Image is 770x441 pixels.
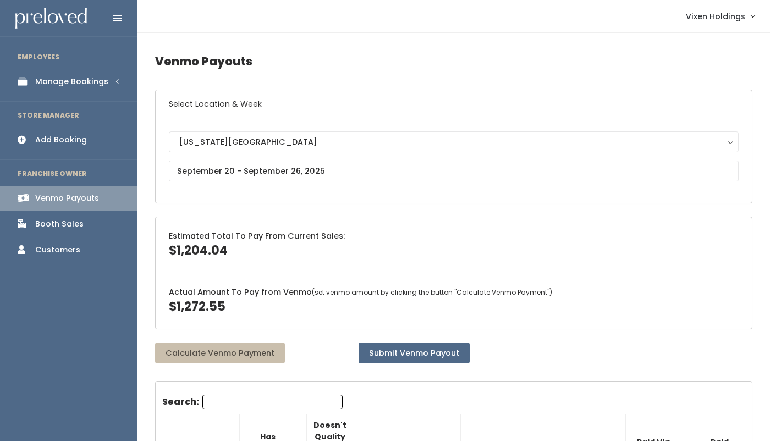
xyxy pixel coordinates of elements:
label: Search: [162,395,343,409]
span: (set venmo amount by clicking the button "Calculate Venmo Payment") [312,288,552,297]
span: Vixen Holdings [686,10,745,23]
input: Search: [202,395,343,409]
div: Venmo Payouts [35,192,99,204]
span: $1,272.55 [169,298,226,315]
button: [US_STATE][GEOGRAPHIC_DATA] [169,131,739,152]
input: September 20 - September 26, 2025 [169,161,739,181]
div: [US_STATE][GEOGRAPHIC_DATA] [179,136,728,148]
div: Customers [35,244,80,256]
div: Estimated Total To Pay From Current Sales: [156,217,752,273]
a: Vixen Holdings [675,4,766,28]
button: Calculate Venmo Payment [155,343,285,363]
div: Booth Sales [35,218,84,230]
div: Add Booking [35,134,87,146]
div: Manage Bookings [35,76,108,87]
button: Submit Venmo Payout [359,343,470,363]
span: $1,204.04 [169,242,228,259]
h4: Venmo Payouts [155,46,752,76]
h6: Select Location & Week [156,90,752,118]
div: Actual Amount To Pay from Venmo [156,273,752,329]
img: preloved logo [15,8,87,29]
